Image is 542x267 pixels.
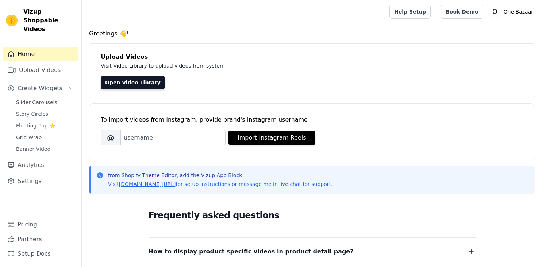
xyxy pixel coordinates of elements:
button: Create Widgets [3,81,78,96]
text: O [492,8,497,15]
span: How to display product specific videos in product detail page? [149,247,354,257]
a: Upload Videos [3,63,78,77]
span: Floating-Pop ⭐ [16,122,55,129]
a: Grid Wrap [12,132,78,142]
div: To import videos from Instagram, provide brand's instagram username [101,115,523,124]
span: Banner Video [16,145,50,153]
span: Story Circles [16,110,48,118]
img: Vizup [6,15,18,26]
a: Floating-Pop ⭐ [12,121,78,131]
h4: Upload Videos [101,53,523,61]
p: Visit Video Library to upload videos from system [101,61,428,70]
a: Analytics [3,158,78,172]
a: Open Video Library [101,76,165,89]
a: Book Demo [441,5,483,19]
p: Visit for setup instructions or message me in live chat for support. [108,180,332,188]
a: Partners [3,232,78,247]
button: How to display product specific videos in product detail page? [149,247,476,257]
span: Slider Carousels [16,99,57,106]
span: @ [101,130,120,145]
button: Import Instagram Reels [228,131,315,145]
a: Setup Docs [3,247,78,261]
span: Vizup Shoppable Videos [23,7,76,34]
p: from Shopify Theme Editor, add the Vizup App Block [108,172,332,179]
a: Help Setup [389,5,431,19]
span: Create Widgets [18,84,62,93]
h2: Frequently asked questions [149,208,476,223]
a: Pricing [3,217,78,232]
h4: Greetings 👋! [89,29,535,38]
a: Slider Carousels [12,97,78,107]
p: One Bazaar [501,5,536,18]
a: Settings [3,174,78,188]
a: Banner Video [12,144,78,154]
button: O One Bazaar [489,5,536,18]
a: Story Circles [12,109,78,119]
input: username [120,130,226,145]
a: Home [3,47,78,61]
span: Grid Wrap [16,134,42,141]
a: [DOMAIN_NAME][URL] [119,181,176,187]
